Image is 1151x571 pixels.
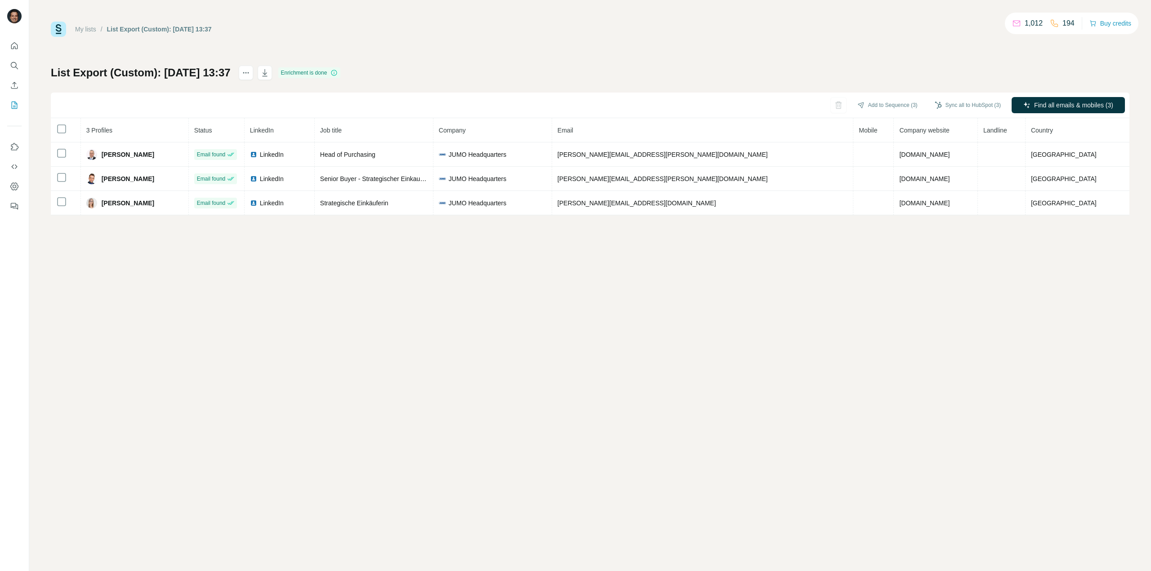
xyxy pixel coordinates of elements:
[320,199,388,207] span: Strategische Einkäuferin
[899,151,950,158] span: [DOMAIN_NAME]
[899,127,949,134] span: Company website
[278,67,341,78] div: Enrichment is done
[7,38,22,54] button: Quick start
[449,174,506,183] span: JUMO Headquarters
[86,149,97,160] img: Avatar
[51,22,66,37] img: Surfe Logo
[86,127,112,134] span: 3 Profiles
[239,66,253,80] button: actions
[102,199,154,208] span: [PERSON_NAME]
[1062,18,1075,29] p: 194
[558,199,716,207] span: [PERSON_NAME][EMAIL_ADDRESS][DOMAIN_NAME]
[320,127,342,134] span: Job title
[859,127,877,134] span: Mobile
[983,127,1007,134] span: Landline
[107,25,212,34] div: List Export (Custom): [DATE] 13:37
[899,175,950,182] span: [DOMAIN_NAME]
[558,151,768,158] span: [PERSON_NAME][EMAIL_ADDRESS][PERSON_NAME][DOMAIN_NAME]
[1031,199,1097,207] span: [GEOGRAPHIC_DATA]
[7,198,22,214] button: Feedback
[197,199,225,207] span: Email found
[197,175,225,183] span: Email found
[1025,18,1043,29] p: 1,012
[250,151,257,158] img: LinkedIn logo
[101,25,103,34] li: /
[439,199,446,207] img: company-logo
[439,151,446,158] img: company-logo
[197,150,225,159] span: Email found
[75,26,96,33] a: My lists
[899,199,950,207] span: [DOMAIN_NAME]
[439,175,446,182] img: company-logo
[1089,17,1131,30] button: Buy credits
[320,151,375,158] span: Head of Purchasing
[1012,97,1125,113] button: Find all emails & mobiles (3)
[102,174,154,183] span: [PERSON_NAME]
[250,199,257,207] img: LinkedIn logo
[7,139,22,155] button: Use Surfe on LinkedIn
[449,150,506,159] span: JUMO Headquarters
[51,66,231,80] h1: List Export (Custom): [DATE] 13:37
[1031,127,1053,134] span: Country
[851,98,924,112] button: Add to Sequence (3)
[449,199,506,208] span: JUMO Headquarters
[928,98,1007,112] button: Sync all to HubSpot (3)
[7,58,22,74] button: Search
[86,198,97,208] img: Avatar
[439,127,466,134] span: Company
[260,174,284,183] span: LinkedIn
[558,127,573,134] span: Email
[1031,151,1097,158] span: [GEOGRAPHIC_DATA]
[260,150,284,159] span: LinkedIn
[86,173,97,184] img: Avatar
[1034,101,1113,110] span: Find all emails & mobiles (3)
[320,175,503,182] span: Senior Buyer - Strategischer Einkauf Elektronik / Elektromechanik
[260,199,284,208] span: LinkedIn
[7,97,22,113] button: My lists
[7,178,22,195] button: Dashboard
[194,127,212,134] span: Status
[7,9,22,23] img: Avatar
[1031,175,1097,182] span: [GEOGRAPHIC_DATA]
[7,159,22,175] button: Use Surfe API
[7,77,22,93] button: Enrich CSV
[558,175,768,182] span: [PERSON_NAME][EMAIL_ADDRESS][PERSON_NAME][DOMAIN_NAME]
[102,150,154,159] span: [PERSON_NAME]
[250,127,274,134] span: LinkedIn
[250,175,257,182] img: LinkedIn logo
